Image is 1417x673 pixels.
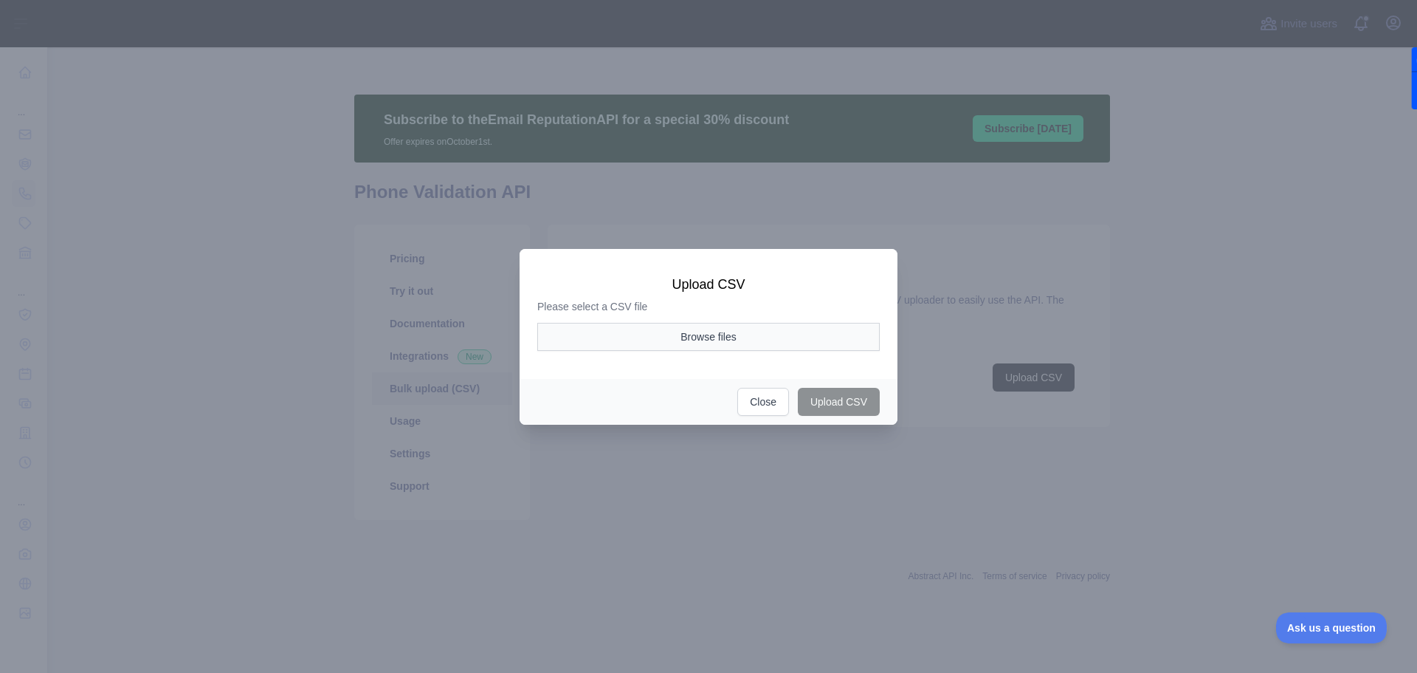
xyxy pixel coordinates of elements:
p: Please select a CSV file [537,299,880,314]
button: Close [737,388,789,416]
button: Upload CSV [798,388,880,416]
h3: Upload CSV [537,276,880,293]
button: Browse files [537,323,880,351]
iframe: Toggle Customer Support [1276,612,1387,643]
